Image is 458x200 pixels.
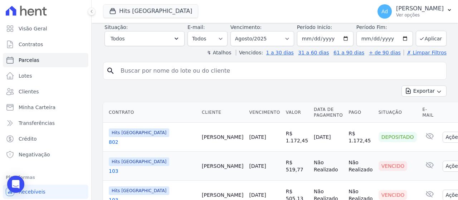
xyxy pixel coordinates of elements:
td: R$ 1.172,45 [283,123,311,152]
th: E-mail [420,102,440,123]
i: search [106,67,115,75]
span: Hits [GEOGRAPHIC_DATA] [109,186,169,195]
th: Contrato [103,102,199,123]
a: Crédito [3,132,88,146]
label: Período Fim: [356,24,413,31]
td: Não Realizado [346,152,375,181]
th: Valor [283,102,311,123]
a: Transferências [3,116,88,130]
a: 103 [109,167,196,175]
label: Vencimento: [230,24,262,30]
label: E-mail: [187,24,205,30]
button: Hits [GEOGRAPHIC_DATA] [103,4,198,18]
span: Parcelas [19,57,39,64]
a: [DATE] [249,163,266,169]
th: Pago [346,102,375,123]
span: Minha Carteira [19,104,55,111]
td: [DATE] [311,123,346,152]
div: Vencido [379,161,408,171]
div: Vencido [379,190,408,200]
td: Não Realizado [311,152,346,181]
a: 61 a 90 dias [333,50,364,55]
a: Minha Carteira [3,100,88,114]
a: [DATE] [249,134,266,140]
a: Negativação [3,147,88,162]
label: Vencidos: [236,50,263,55]
div: Depositado [379,132,417,142]
span: Negativação [19,151,50,158]
span: Recebíveis [19,188,45,195]
td: [PERSON_NAME] [199,152,246,181]
a: + de 90 dias [369,50,401,55]
label: Período Inicío: [297,24,332,30]
a: 802 [109,138,196,146]
input: Buscar por nome do lote ou do cliente [116,64,443,78]
th: Data de Pagamento [311,102,346,123]
a: 31 a 60 dias [298,50,329,55]
p: Ver opções [396,12,444,18]
a: Recebíveis [3,185,88,199]
th: Cliente [199,102,246,123]
span: Crédito [19,135,37,142]
button: Ad [PERSON_NAME] Ver opções [372,1,458,21]
a: 1 a 30 dias [266,50,294,55]
a: Clientes [3,84,88,99]
a: ✗ Limpar Filtros [404,50,447,55]
span: Visão Geral [19,25,47,32]
th: Vencimento [246,102,283,123]
span: Todos [111,34,125,43]
a: Lotes [3,69,88,83]
td: R$ 1.172,45 [346,123,375,152]
span: Clientes [19,88,39,95]
span: Hits [GEOGRAPHIC_DATA] [109,128,169,137]
label: Situação: [104,24,128,30]
a: Contratos [3,37,88,52]
th: Situação [376,102,420,123]
div: Plataformas [6,173,86,182]
span: Hits [GEOGRAPHIC_DATA] [109,157,169,166]
button: Todos [104,31,185,46]
td: R$ 519,77 [283,152,311,181]
div: Open Intercom Messenger [7,176,24,193]
a: Visão Geral [3,21,88,36]
span: Transferências [19,119,55,127]
td: [PERSON_NAME] [199,123,246,152]
button: Aplicar [416,31,447,46]
a: [DATE] [249,192,266,198]
button: Exportar [401,86,447,97]
span: Ad [381,9,388,14]
a: Parcelas [3,53,88,67]
span: Contratos [19,41,43,48]
span: Lotes [19,72,32,79]
p: [PERSON_NAME] [396,5,444,12]
label: ↯ Atalhos [207,50,231,55]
